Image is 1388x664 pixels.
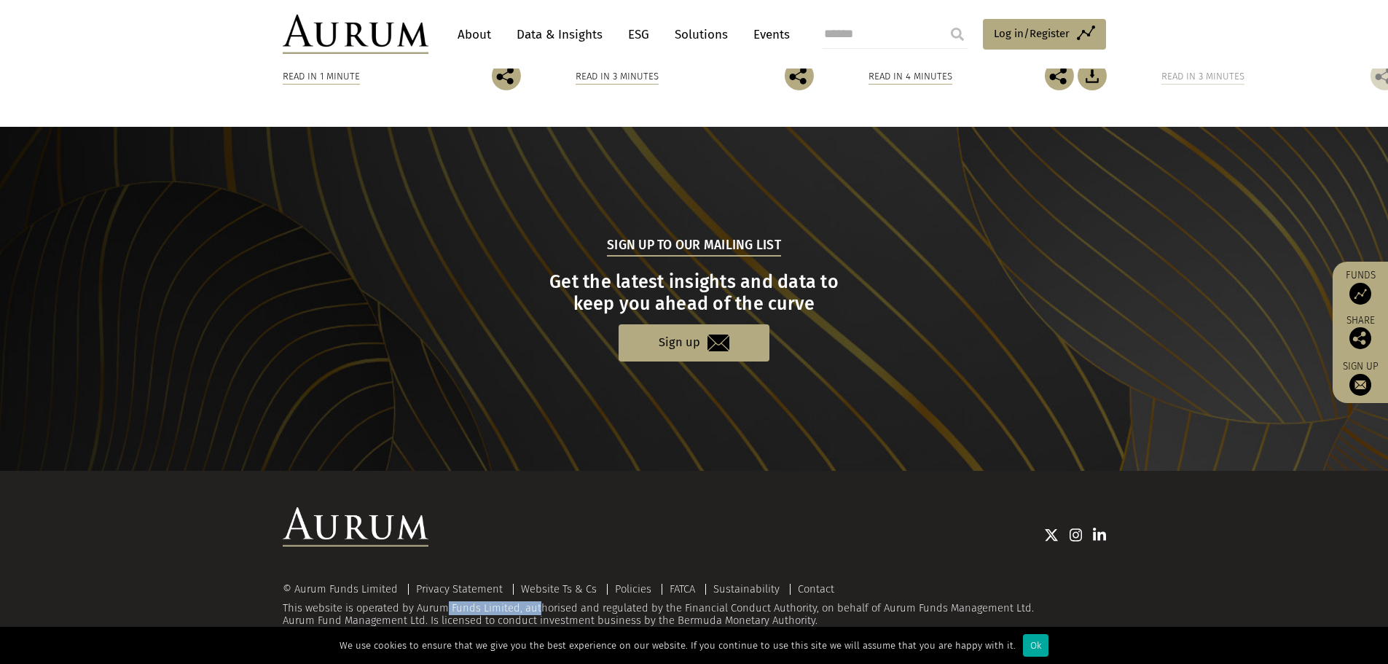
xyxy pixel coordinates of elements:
[746,21,790,48] a: Events
[670,582,695,595] a: FATCA
[450,21,498,48] a: About
[798,582,834,595] a: Contact
[607,236,781,257] h5: Sign up to our mailing list
[284,271,1104,315] h3: Get the latest insights and data to keep you ahead of the curve
[869,69,952,85] div: Read in 4 minutes
[1340,316,1381,349] div: Share
[283,584,405,595] div: © Aurum Funds Limited
[1161,69,1244,85] div: Read in 3 minutes
[492,61,521,90] img: Share this post
[994,25,1070,42] span: Log in/Register
[1044,528,1059,542] img: Twitter icon
[1093,528,1106,542] img: Linkedin icon
[1070,528,1083,542] img: Instagram icon
[509,21,610,48] a: Data & Insights
[1045,61,1074,90] img: Share this post
[943,20,972,49] input: Submit
[416,582,503,595] a: Privacy Statement
[283,69,360,85] div: Read in 1 minute
[785,61,814,90] img: Share this post
[1023,634,1048,657] div: Ok
[283,507,428,547] img: Aurum Logo
[621,21,656,48] a: ESG
[283,583,1106,628] div: This website is operated by Aurum Funds Limited, authorised and regulated by the Financial Conduc...
[667,21,735,48] a: Solutions
[576,69,659,85] div: Read in 3 minutes
[1349,374,1371,396] img: Sign up to our newsletter
[983,19,1106,50] a: Log in/Register
[1349,283,1371,305] img: Access Funds
[619,324,769,362] a: Sign up
[1340,269,1381,305] a: Funds
[1349,327,1371,349] img: Share this post
[1340,360,1381,396] a: Sign up
[615,582,651,595] a: Policies
[713,582,780,595] a: Sustainability
[521,582,597,595] a: Website Ts & Cs
[1078,61,1107,90] img: Download Article
[283,15,428,54] img: Aurum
